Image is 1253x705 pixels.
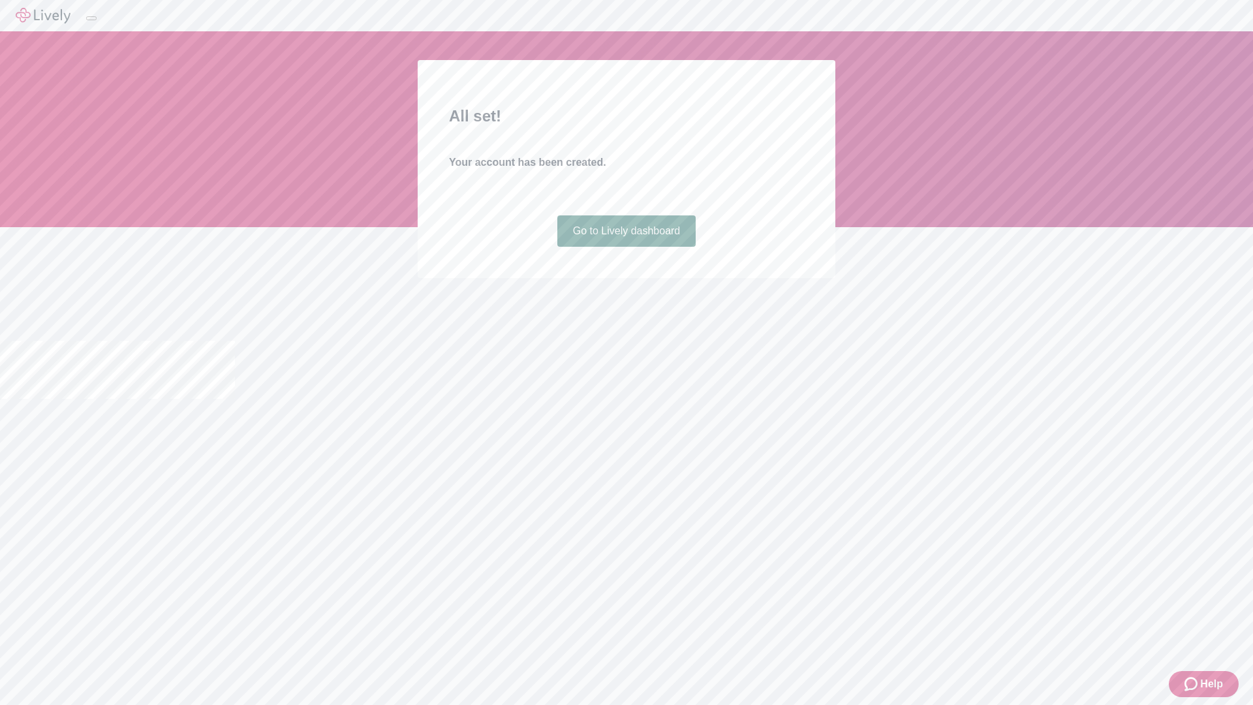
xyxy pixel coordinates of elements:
[1184,676,1200,692] svg: Zendesk support icon
[86,16,97,20] button: Log out
[557,215,696,247] a: Go to Lively dashboard
[1200,676,1223,692] span: Help
[1169,671,1239,697] button: Zendesk support iconHelp
[449,104,804,128] h2: All set!
[16,8,70,23] img: Lively
[449,155,804,170] h4: Your account has been created.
